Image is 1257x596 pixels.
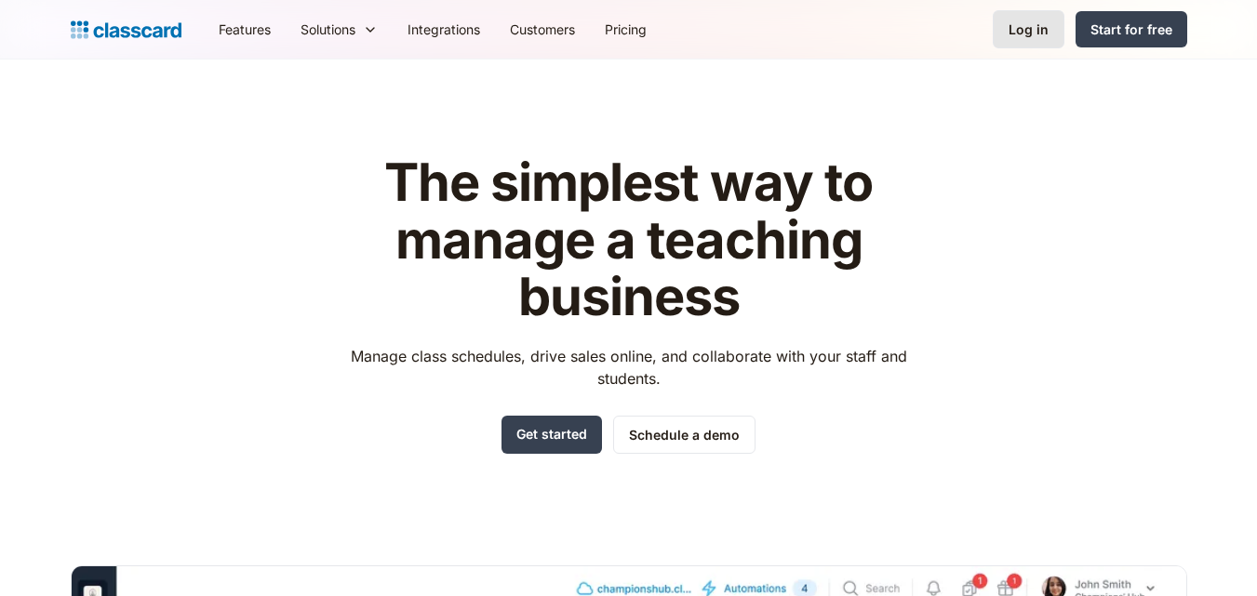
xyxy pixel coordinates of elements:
[1009,20,1049,39] div: Log in
[286,8,393,50] div: Solutions
[393,8,495,50] a: Integrations
[501,416,602,454] a: Get started
[333,345,924,390] p: Manage class schedules, drive sales online, and collaborate with your staff and students.
[613,416,756,454] a: Schedule a demo
[71,17,181,43] a: Logo
[495,8,590,50] a: Customers
[301,20,355,39] div: Solutions
[590,8,662,50] a: Pricing
[993,10,1064,48] a: Log in
[1090,20,1172,39] div: Start for free
[1076,11,1187,47] a: Start for free
[204,8,286,50] a: Features
[333,154,924,326] h1: The simplest way to manage a teaching business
